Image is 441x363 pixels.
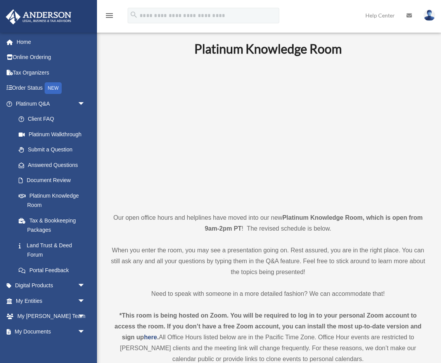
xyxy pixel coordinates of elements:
[130,10,138,19] i: search
[5,34,97,50] a: Home
[194,41,342,56] b: Platinum Knowledge Room
[11,213,97,238] a: Tax & Bookkeeping Packages
[111,212,425,234] p: Our open office hours and helplines have moved into our new ! The revised schedule is below.
[5,324,97,339] a: My Documentsarrow_drop_down
[45,82,62,94] div: NEW
[78,278,93,294] span: arrow_drop_down
[11,238,97,262] a: Land Trust & Deed Forum
[78,293,93,309] span: arrow_drop_down
[5,278,97,294] a: Digital Productsarrow_drop_down
[111,288,425,299] p: Need to speak with someone in a more detailed fashion? We can accommodate that!
[114,312,421,340] strong: *This room is being hosted on Zoom. You will be required to log in to your personal Zoom account ...
[105,11,114,20] i: menu
[78,324,93,340] span: arrow_drop_down
[11,188,93,213] a: Platinum Knowledge Room
[11,111,97,127] a: Client FAQ
[5,293,97,309] a: My Entitiesarrow_drop_down
[11,262,97,278] a: Portal Feedback
[11,173,97,188] a: Document Review
[5,309,97,324] a: My [PERSON_NAME] Teamarrow_drop_down
[3,9,74,24] img: Anderson Advisors Platinum Portal
[424,10,435,21] img: User Pic
[157,334,159,340] strong: .
[11,157,97,173] a: Answered Questions
[78,96,93,112] span: arrow_drop_down
[5,65,97,80] a: Tax Organizers
[5,96,97,111] a: Platinum Q&Aarrow_drop_down
[11,127,97,142] a: Platinum Walkthrough
[152,67,384,198] iframe: 231110_Toby_KnowledgeRoom
[111,245,425,278] p: When you enter the room, you may see a presentation going on. Rest assured, you are in the right ...
[78,309,93,325] span: arrow_drop_down
[144,334,157,340] a: here
[11,142,97,158] a: Submit a Question
[205,214,423,232] strong: Platinum Knowledge Room, which is open from 9am-2pm PT
[5,50,97,65] a: Online Ordering
[5,80,97,96] a: Order StatusNEW
[105,14,114,20] a: menu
